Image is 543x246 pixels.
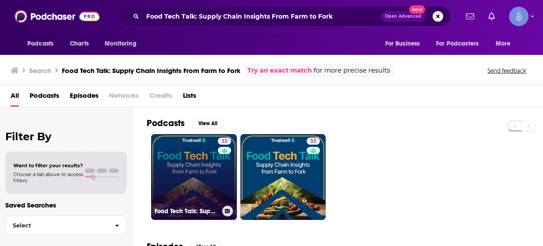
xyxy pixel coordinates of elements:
a: Show notifications dropdown [463,9,478,24]
button: open menu [430,35,491,52]
span: 32 [310,137,316,146]
button: Send feedback [485,67,529,74]
span: Choose a tab above to access filters. [13,171,83,184]
span: For Business [385,38,420,50]
button: open menu [379,35,431,52]
span: for more precise results [314,65,390,76]
button: open menu [99,35,148,52]
a: 32 [218,138,231,145]
a: PodcastsView All [147,118,224,129]
span: New [409,5,425,14]
a: Lists [183,88,196,107]
button: Show profile menu [509,7,528,26]
span: Podcasts [27,38,53,50]
h3: Food Tech Talk: Supply Chain Insights From Farm to Fork [62,66,240,75]
img: User Profile [509,7,528,26]
img: Podchaser - Follow, Share and Rate Podcasts [15,8,99,25]
span: Credits [149,88,172,107]
button: open menu [21,35,65,52]
button: Open AdvancedNew [381,11,425,22]
a: 32 [307,138,320,145]
span: Select [6,223,108,228]
a: Podcasts [30,88,59,107]
a: All [11,88,19,107]
a: 32 [240,134,326,220]
div: Search podcasts, credits, & more... [118,6,451,27]
span: 32 [221,137,228,146]
a: Show notifications dropdown [485,9,498,24]
h3: Search [29,66,51,75]
h2: Podcasts [147,118,185,129]
span: Open Advanced [385,14,421,19]
span: Charts [70,38,89,50]
a: Charts [64,35,94,52]
a: Episodes [70,88,99,107]
a: 32Food Tech Talk: Supply Chain Insights From Farm to Fork [151,134,237,220]
h3: Food Tech Talk: Supply Chain Insights From Farm to Fork [155,208,219,215]
span: Monitoring [105,38,136,50]
span: Networks [109,88,139,107]
span: Logged in as Spiral5-G1 [509,7,528,26]
input: Search podcasts, credits, & more... [143,9,381,23]
button: View All [192,118,224,129]
p: Saved Searches [5,201,127,209]
a: Try an exact match [247,65,312,76]
span: For Podcasters [436,38,478,50]
button: open menu [490,35,522,52]
button: Select [5,215,127,235]
h2: Filter By [5,130,127,143]
span: Want to filter your results? [13,162,83,169]
span: More [496,38,511,50]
